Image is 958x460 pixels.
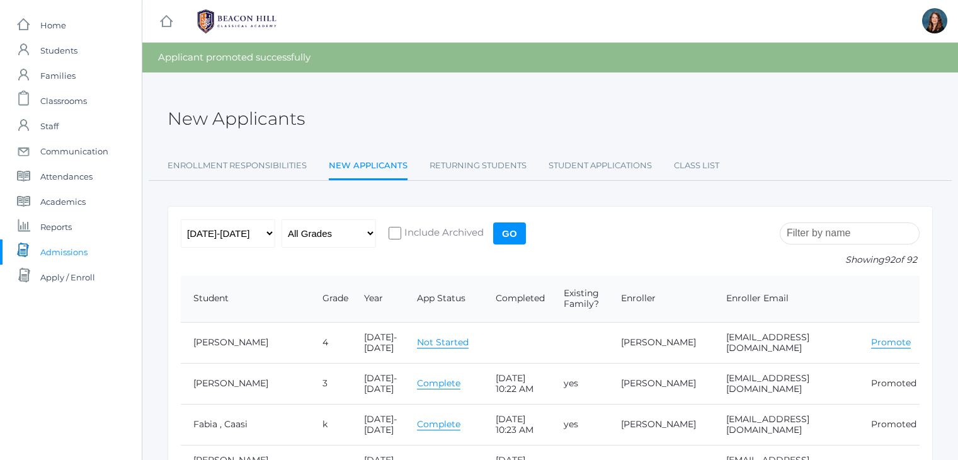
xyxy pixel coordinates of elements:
[714,275,858,323] th: Enroller Email
[551,275,608,323] th: Existing Family?
[404,275,483,323] th: App Status
[310,275,351,323] th: Grade
[621,377,696,389] a: [PERSON_NAME]
[674,153,719,178] a: Class List
[40,13,66,38] span: Home
[40,88,87,113] span: Classrooms
[430,153,527,178] a: Returning Students
[181,275,310,323] th: Student
[483,363,551,404] td: [DATE] 10:22 AM
[168,153,307,178] a: Enrollment Responsibilities
[858,363,920,404] td: Promoted
[40,63,76,88] span: Families
[884,254,895,265] span: 92
[608,275,714,323] th: Enroller
[549,153,652,178] a: Student Applications
[351,363,404,404] td: [DATE]-[DATE]
[329,153,408,180] a: New Applicants
[483,275,551,323] th: Completed
[181,322,310,363] td: [PERSON_NAME]
[181,404,310,445] td: Fabia , Caasi
[40,239,88,265] span: Admissions
[142,43,958,72] div: Applicant promoted successfully
[714,404,858,445] td: [EMAIL_ADDRESS][DOMAIN_NAME]
[401,226,484,241] span: Include Archived
[40,113,59,139] span: Staff
[351,275,404,323] th: Year
[551,404,608,445] td: yes
[389,227,401,239] input: Include Archived
[351,404,404,445] td: [DATE]-[DATE]
[922,8,947,33] div: Heather Mangimelli
[190,6,284,37] img: BHCALogos-05-308ed15e86a5a0abce9b8dd61676a3503ac9727e845dece92d48e8588c001991.png
[40,139,108,164] span: Communication
[780,253,920,267] p: Showing of 92
[351,322,404,363] td: [DATE]-[DATE]
[417,377,460,389] a: Complete
[40,164,93,189] span: Attendances
[40,189,86,214] span: Academics
[493,222,526,244] input: Go
[871,336,911,348] a: Promote
[714,322,858,363] td: [EMAIL_ADDRESS][DOMAIN_NAME]
[310,363,351,404] td: 3
[417,336,469,348] a: Not Started
[168,109,305,129] h2: New Applicants
[310,404,351,445] td: k
[483,404,551,445] td: [DATE] 10:23 AM
[780,222,920,244] input: Filter by name
[858,404,920,445] td: Promoted
[40,38,77,63] span: Students
[40,214,72,239] span: Reports
[40,265,95,290] span: Apply / Enroll
[621,418,696,430] a: [PERSON_NAME]
[714,363,858,404] td: [EMAIL_ADDRESS][DOMAIN_NAME]
[310,322,351,363] td: 4
[621,336,696,348] a: [PERSON_NAME]
[181,363,310,404] td: [PERSON_NAME]
[551,363,608,404] td: yes
[417,418,460,430] a: Complete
